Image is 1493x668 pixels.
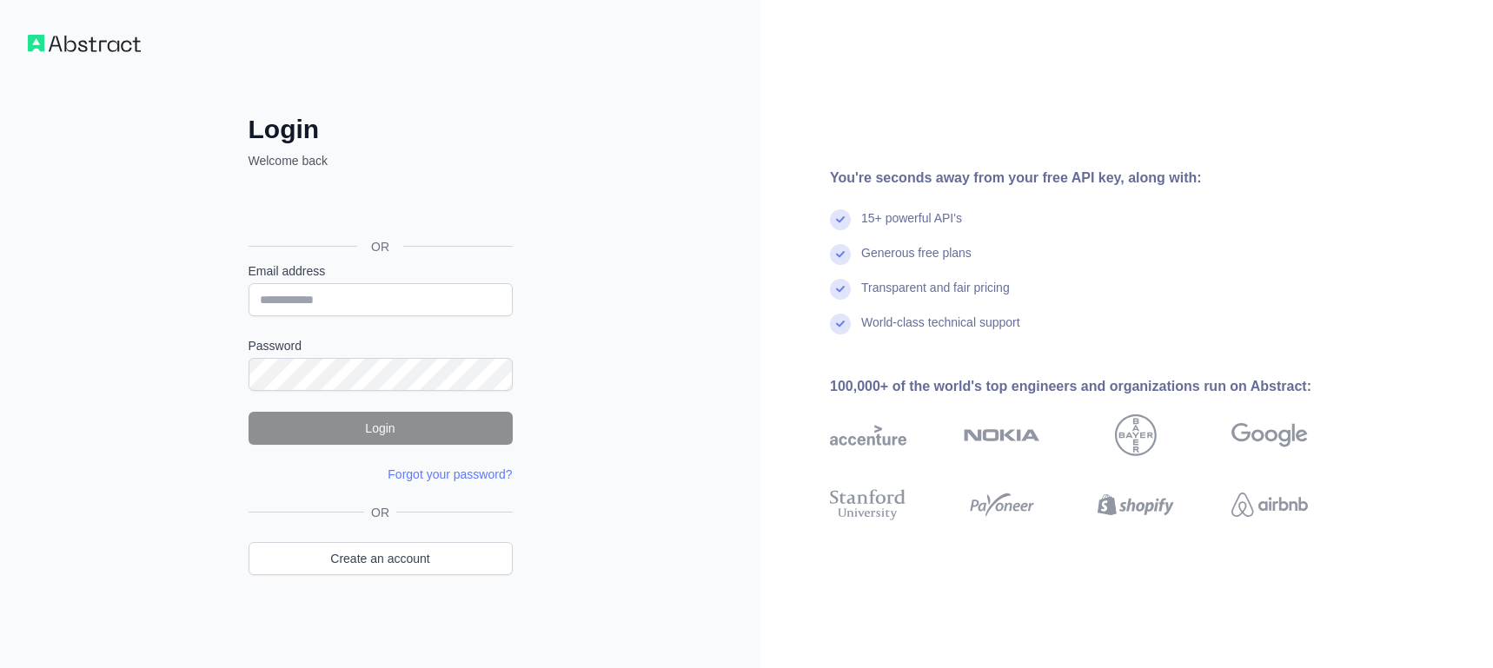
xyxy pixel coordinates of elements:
span: OR [364,504,396,521]
img: stanford university [830,486,906,524]
button: Login [249,412,513,445]
div: You're seconds away from your free API key, along with: [830,168,1364,188]
a: Create an account [249,542,513,575]
img: check mark [830,314,851,334]
img: accenture [830,414,906,456]
label: Email address [249,262,513,280]
img: nokia [964,414,1040,456]
img: payoneer [964,486,1040,524]
a: Forgot your password? [388,467,512,481]
div: 15+ powerful API's [861,209,962,244]
div: Generous free plans [861,244,972,279]
label: Password [249,337,513,354]
div: World-class technical support [861,314,1020,348]
img: bayer [1115,414,1157,456]
div: 100,000+ of the world's top engineers and organizations run on Abstract: [830,376,1364,397]
h2: Login [249,114,513,145]
img: check mark [830,209,851,230]
img: google [1231,414,1308,456]
span: OR [357,238,403,255]
iframe: Sign in with Google Button [240,188,518,227]
img: Workflow [28,35,141,52]
img: shopify [1098,486,1174,524]
p: Welcome back [249,152,513,169]
img: airbnb [1231,486,1308,524]
img: check mark [830,279,851,300]
img: check mark [830,244,851,265]
div: Transparent and fair pricing [861,279,1010,314]
div: Sign in with Google. Opens in new tab [249,188,509,227]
